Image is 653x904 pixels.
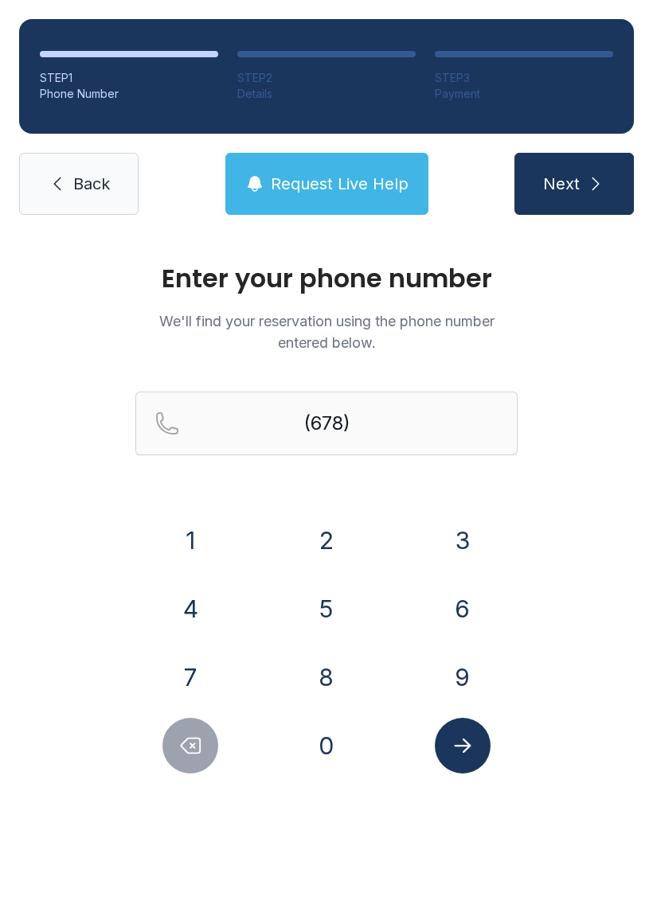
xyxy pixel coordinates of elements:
button: 8 [299,649,354,705]
div: STEP 1 [40,70,218,86]
span: Next [543,173,580,195]
button: 6 [435,581,491,637]
div: STEP 2 [237,70,416,86]
input: Reservation phone number [135,392,518,455]
div: STEP 3 [435,70,613,86]
button: 4 [162,581,218,637]
span: Request Live Help [271,173,409,195]
button: 3 [435,512,491,568]
div: Phone Number [40,86,218,102]
button: Delete number [162,718,218,773]
span: Back [73,173,110,195]
button: 7 [162,649,218,705]
button: 0 [299,718,354,773]
button: 5 [299,581,354,637]
button: 1 [162,512,218,568]
button: 9 [435,649,491,705]
div: Details [237,86,416,102]
h1: Enter your phone number [135,266,518,291]
button: 2 [299,512,354,568]
p: We'll find your reservation using the phone number entered below. [135,310,518,353]
div: Payment [435,86,613,102]
button: Submit lookup form [435,718,491,773]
